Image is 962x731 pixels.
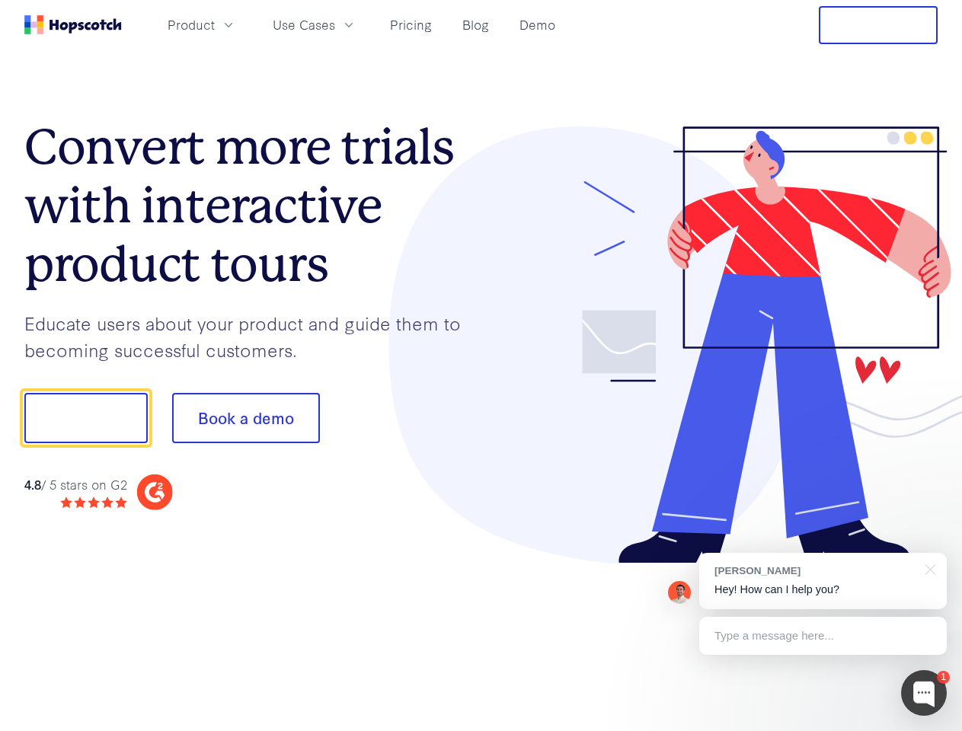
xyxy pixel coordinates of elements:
button: Free Trial [819,6,938,44]
p: Educate users about your product and guide them to becoming successful customers. [24,310,481,362]
button: Use Cases [264,12,366,37]
a: Home [24,15,122,34]
a: Blog [456,12,495,37]
p: Hey! How can I help you? [714,582,932,598]
button: Show me! [24,393,148,443]
div: / 5 stars on G2 [24,475,127,494]
button: Product [158,12,245,37]
div: [PERSON_NAME] [714,563,916,578]
strong: 4.8 [24,475,41,493]
span: Product [168,15,215,34]
a: Demo [513,12,561,37]
a: Pricing [384,12,438,37]
h1: Convert more trials with interactive product tours [24,118,481,293]
button: Book a demo [172,393,320,443]
span: Use Cases [273,15,335,34]
div: Type a message here... [699,617,947,655]
div: 1 [937,671,950,684]
img: Mark Spera [668,581,691,604]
